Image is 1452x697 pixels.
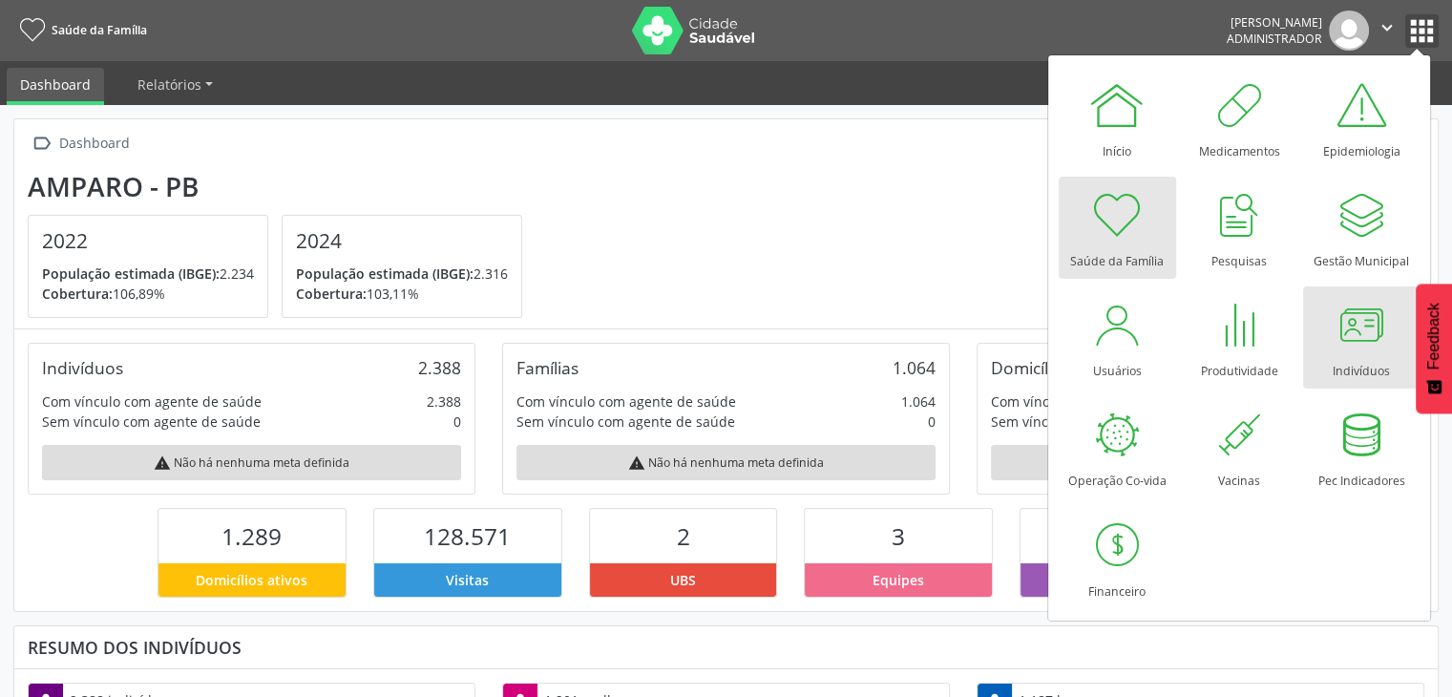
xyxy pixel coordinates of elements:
[1303,177,1420,279] a: Gestão Municipal
[873,570,924,590] span: Equipes
[628,454,645,472] i: warning
[1303,396,1420,498] a: Pec Indicadores
[42,264,254,284] p: 2.234
[1377,17,1398,38] i: 
[7,68,104,105] a: Dashboard
[1059,507,1176,609] a: Financeiro
[516,412,735,432] div: Sem vínculo com agente de saúde
[991,391,1210,412] div: Com vínculo com agente de saúde
[221,520,282,552] span: 1.289
[28,130,55,158] i: 
[892,520,905,552] span: 3
[42,357,123,378] div: Indivíduos
[13,14,147,46] a: Saúde da Família
[1059,286,1176,389] a: Usuários
[901,391,936,412] div: 1.064
[28,171,536,202] div: Amparo - PB
[991,445,1410,480] div: Não há nenhuma meta definida
[28,637,1424,658] div: Resumo dos indivíduos
[296,229,508,253] h4: 2024
[670,570,696,590] span: UBS
[137,75,201,94] span: Relatórios
[516,445,936,480] div: Não há nenhuma meta definida
[1059,177,1176,279] a: Saúde da Família
[1181,286,1298,389] a: Produtividade
[1181,177,1298,279] a: Pesquisas
[52,22,147,38] span: Saúde da Família
[418,357,461,378] div: 2.388
[154,454,171,472] i: warning
[1303,67,1420,169] a: Epidemiologia
[1227,31,1322,47] span: Administrador
[427,391,461,412] div: 2.388
[296,264,473,283] span: População estimada (IBGE):
[424,520,511,552] span: 128.571
[1059,396,1176,498] a: Operação Co-vida
[928,412,936,432] div: 0
[42,391,262,412] div: Com vínculo com agente de saúde
[991,357,1070,378] div: Domicílios
[516,357,579,378] div: Famílias
[1425,303,1442,370] span: Feedback
[1416,284,1452,413] button: Feedback - Mostrar pesquisa
[296,284,508,304] p: 103,11%
[42,285,113,303] span: Cobertura:
[42,229,254,253] h4: 2022
[1059,67,1176,169] a: Início
[446,570,489,590] span: Visitas
[991,412,1210,432] div: Sem vínculo com agente de saúde
[1405,14,1439,48] button: apps
[42,284,254,304] p: 106,89%
[1329,11,1369,51] img: img
[28,130,133,158] a:  Dashboard
[1181,396,1298,498] a: Vacinas
[124,68,226,101] a: Relatórios
[55,130,133,158] div: Dashboard
[516,391,736,412] div: Com vínculo com agente de saúde
[1227,14,1322,31] div: [PERSON_NAME]
[42,412,261,432] div: Sem vínculo com agente de saúde
[42,445,461,480] div: Não há nenhuma meta definida
[196,570,307,590] span: Domicílios ativos
[677,520,690,552] span: 2
[893,357,936,378] div: 1.064
[1181,67,1298,169] a: Medicamentos
[42,264,220,283] span: População estimada (IBGE):
[453,412,461,432] div: 0
[296,264,508,284] p: 2.316
[1369,11,1405,51] button: 
[296,285,367,303] span: Cobertura:
[1303,286,1420,389] a: Indivíduos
